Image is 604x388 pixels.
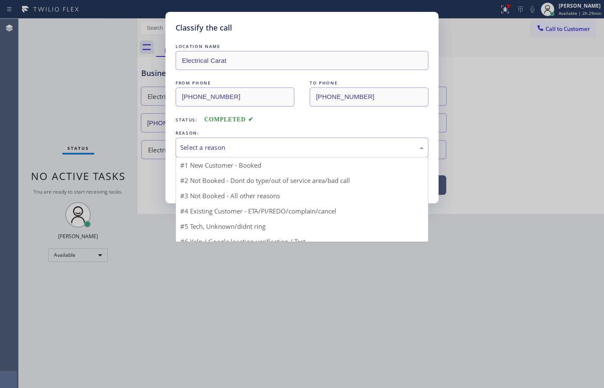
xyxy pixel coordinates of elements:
div: #6 Yelp / Google location verification / Test [176,234,428,249]
div: #4 Existing Customer - ETA/PI/REDO/complain/cancel [176,203,428,219]
div: Select a reason [180,143,424,152]
div: #1 New Customer - Booked [176,157,428,173]
div: #3 Not Booked - All other reasons [176,188,428,203]
div: #5 Tech, Unknown/didnt ring [176,219,428,234]
div: REASON: [176,129,428,138]
span: COMPLETED [204,116,254,123]
input: To phone [310,87,428,107]
div: #2 Not Booked - Dont do type/out of service area/bad call [176,173,428,188]
div: FROM PHONE [176,79,294,87]
div: LOCATION NAME [176,42,428,51]
span: Status: [176,117,198,123]
h5: Classify the call [176,22,232,34]
input: From phone [176,87,294,107]
div: TO PHONE [310,79,428,87]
